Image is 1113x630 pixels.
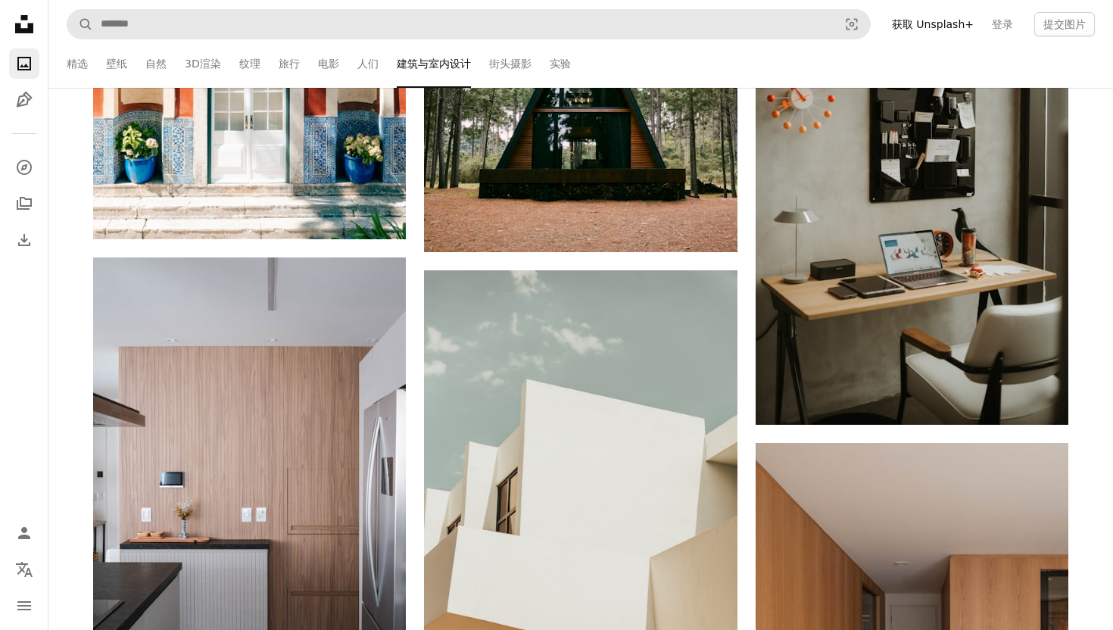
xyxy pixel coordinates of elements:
[93,485,406,498] a: 现代厨房采用木质镶板和不锈钢。
[67,58,88,70] font: 精选
[550,39,571,88] a: 实验
[357,58,379,70] font: 人们
[883,12,983,36] a: 获取 Unsplash+
[9,518,39,548] a: 登录 / 注册
[9,554,39,585] button: 语言
[992,18,1013,30] font: 登录
[67,39,88,88] a: 精选
[9,225,39,255] a: 下载历史记录
[9,152,39,182] a: 探索
[67,9,871,39] form: 在全站范围内查找视觉效果
[318,58,339,70] font: 电影
[983,12,1022,36] a: 登录
[106,39,127,88] a: 壁纸
[279,39,300,88] a: 旅行
[489,58,532,70] font: 街头摄影
[756,183,1068,197] a: 配有笔记本电脑的现代化、井然有序的工作空间。
[1043,18,1086,30] font: 提交图片
[9,189,39,219] a: 收藏
[9,591,39,621] button: 菜单
[9,85,39,115] a: 插图
[67,10,93,39] button: 搜索 Unsplash
[239,58,260,70] font: 纹理
[424,497,737,511] a: 阴云密布的天空下，矗立着一座现代的白色建筑。
[185,39,221,88] a: 3D渲染
[357,39,379,88] a: 人们
[185,58,221,70] font: 3D渲染
[9,9,39,42] a: 首页 — Unsplash
[145,39,167,88] a: 自然
[318,39,339,88] a: 电影
[892,18,974,30] font: 获取 Unsplash+
[239,39,260,88] a: 纹理
[1034,12,1095,36] button: 提交图片
[145,58,167,70] font: 自然
[550,58,571,70] font: 实验
[106,58,127,70] font: 壁纸
[834,10,870,39] button: 视觉搜索
[9,48,39,79] a: 照片
[489,39,532,88] a: 街头摄影
[279,58,300,70] font: 旅行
